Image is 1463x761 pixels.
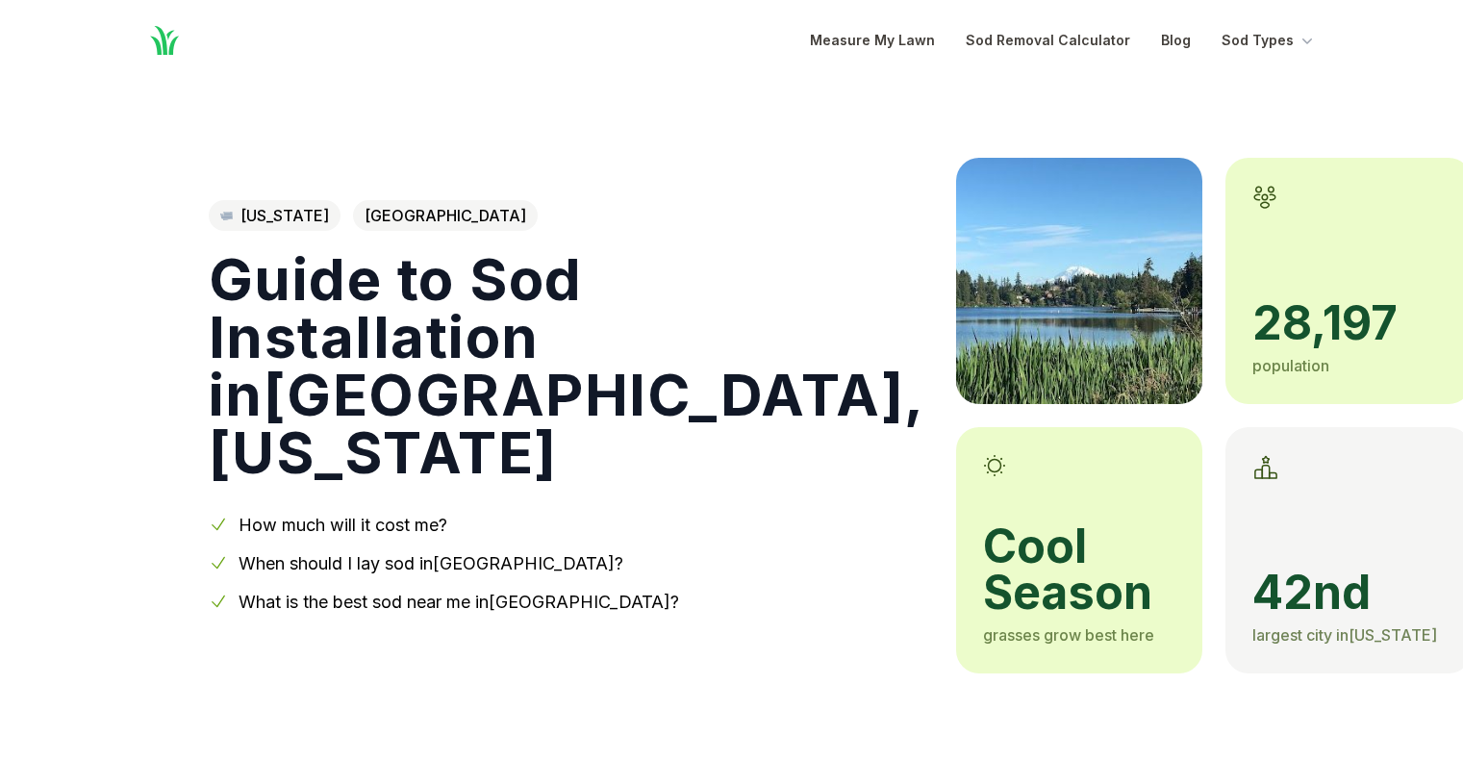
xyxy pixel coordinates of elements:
a: When should I lay sod in[GEOGRAPHIC_DATA]? [239,553,623,573]
a: Blog [1161,29,1191,52]
span: cool season [983,523,1175,616]
span: 42nd [1252,570,1445,616]
button: Sod Types [1222,29,1317,52]
img: Washington state outline [220,212,233,219]
a: [US_STATE] [209,200,341,231]
a: Measure My Lawn [810,29,935,52]
a: Sod Removal Calculator [966,29,1130,52]
h1: Guide to Sod Installation in [GEOGRAPHIC_DATA] , [US_STATE] [209,250,925,481]
span: [GEOGRAPHIC_DATA] [353,200,538,231]
a: How much will it cost me? [239,515,447,535]
span: 28,197 [1252,300,1445,346]
span: population [1252,356,1329,375]
span: largest city in [US_STATE] [1252,625,1437,645]
img: A picture of Maple Valley [956,158,1202,404]
span: grasses grow best here [983,625,1154,645]
a: What is the best sod near me in[GEOGRAPHIC_DATA]? [239,592,679,612]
